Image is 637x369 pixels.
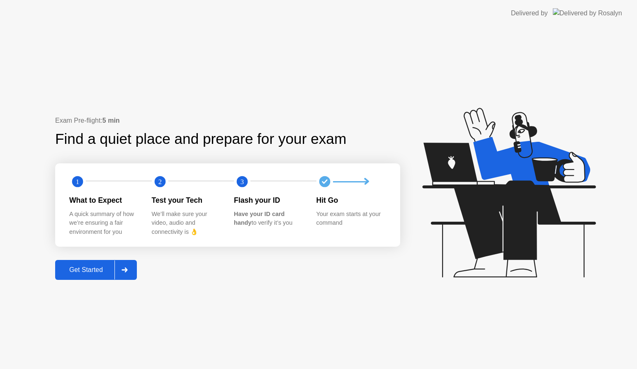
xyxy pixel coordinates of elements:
div: Test your Tech [152,195,221,206]
text: 2 [158,178,161,186]
div: Get Started [58,266,114,274]
img: Delivered by Rosalyn [553,8,622,18]
text: 1 [76,178,79,186]
button: Get Started [55,260,137,280]
b: Have your ID card handy [234,211,284,226]
div: A quick summary of how we’re ensuring a fair environment for you [69,210,139,237]
div: Exam Pre-flight: [55,116,400,126]
div: to verify it’s you [234,210,303,228]
div: What to Expect [69,195,139,206]
div: We’ll make sure your video, audio and connectivity is 👌 [152,210,221,237]
text: 3 [241,178,244,186]
div: Hit Go [316,195,386,206]
div: Delivered by [511,8,548,18]
div: Flash your ID [234,195,303,206]
div: Find a quiet place and prepare for your exam [55,128,348,150]
b: 5 min [102,117,120,124]
div: Your exam starts at your command [316,210,386,228]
